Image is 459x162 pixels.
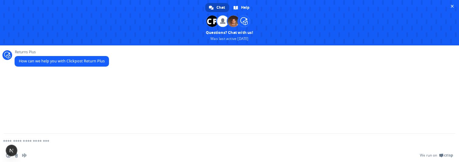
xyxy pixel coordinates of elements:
[420,153,453,158] a: We run onCrisp
[444,153,453,158] span: Crisp
[216,3,225,12] span: Chat
[15,50,109,54] span: Returns Plus
[205,3,229,12] div: Chat
[420,153,437,158] span: We run on
[3,139,437,144] textarea: Compose your message...
[22,153,27,158] span: Audio message
[14,153,19,158] span: Send a file
[449,3,455,9] span: Close chat
[19,58,105,64] span: How can we help you with Clickpost Return Plus
[6,153,11,158] span: Insert an emoji
[230,3,254,12] div: Help
[241,3,250,12] span: Help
